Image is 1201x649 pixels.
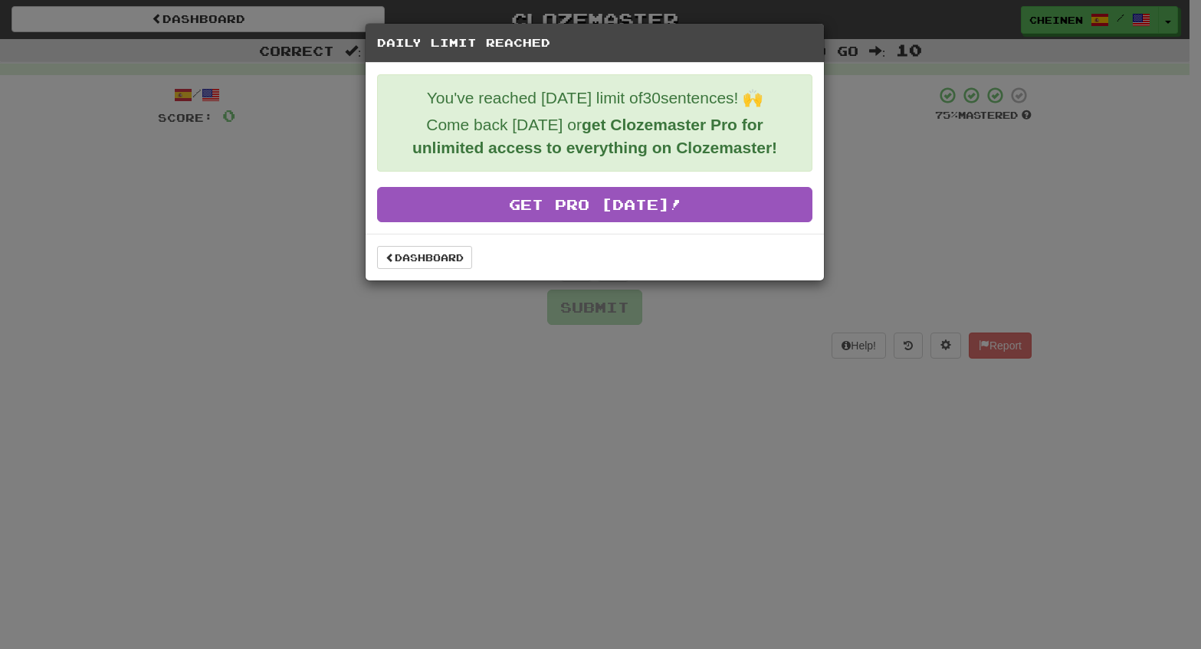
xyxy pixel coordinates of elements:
[377,187,812,222] a: Get Pro [DATE]!
[389,113,800,159] p: Come back [DATE] or
[389,87,800,110] p: You've reached [DATE] limit of 30 sentences! 🙌
[377,246,472,269] a: Dashboard
[377,35,812,51] h5: Daily Limit Reached
[412,116,777,156] strong: get Clozemaster Pro for unlimited access to everything on Clozemaster!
